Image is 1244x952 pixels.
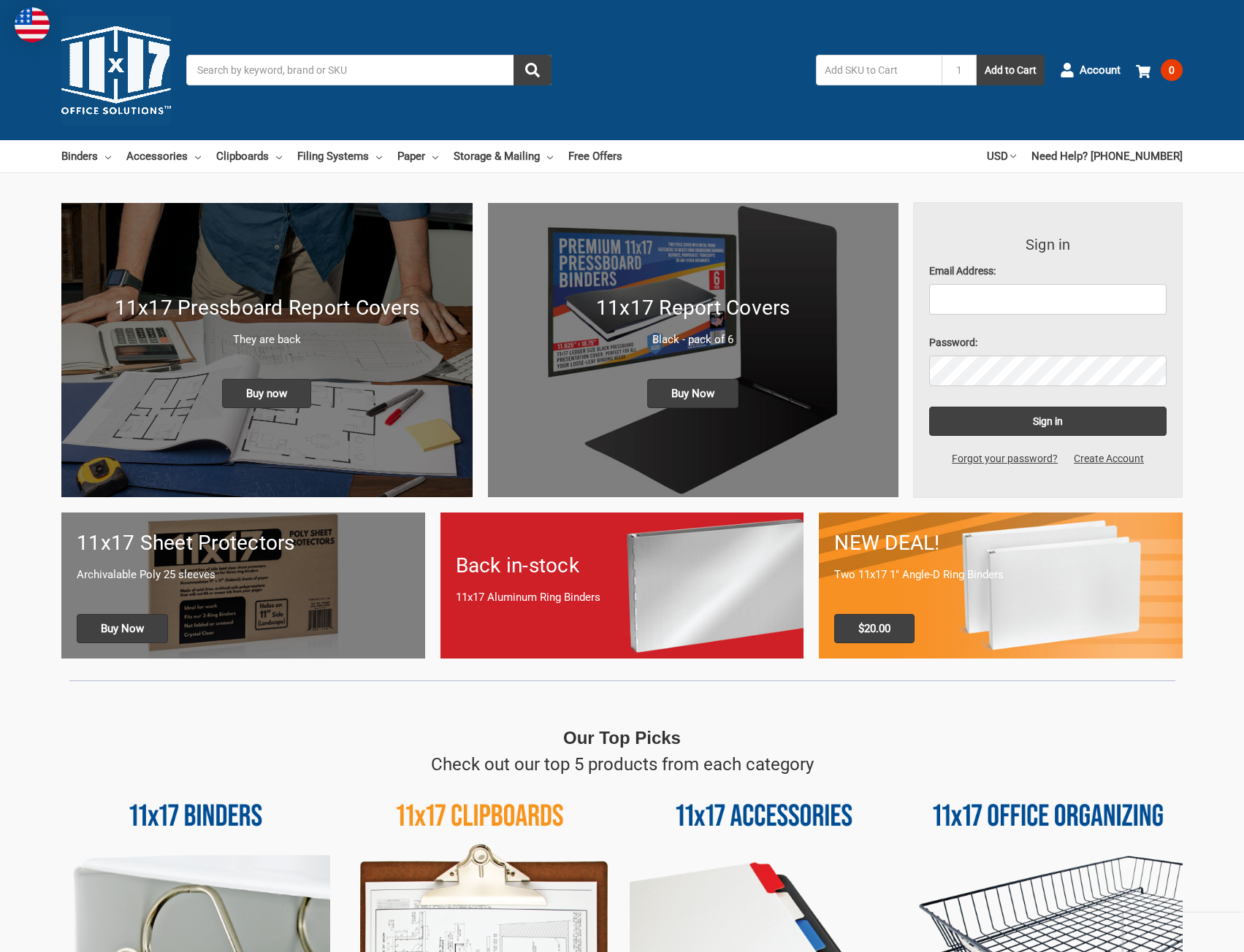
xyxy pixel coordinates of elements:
p: Archivalable Poly 25 sleeves [77,567,410,583]
a: Back in-stock 11x17 Aluminum Ring Binders [440,513,804,658]
a: Clipboards [216,140,282,172]
h1: Back in-stock [456,550,789,581]
span: Buy Now [77,614,168,643]
span: $20.00 [834,614,915,643]
a: Accessories [126,140,201,172]
a: Binders [61,140,111,172]
a: 11x17 sheet protectors 11x17 Sheet Protectors Archivalable Poly 25 sleeves Buy Now [61,513,425,658]
h3: Sign in [929,234,1167,256]
a: Paper [397,140,438,172]
h1: 11x17 Pressboard Report Covers [77,293,457,323]
a: Forgot your password? [944,451,1066,467]
label: Password: [929,335,1167,350]
a: Filing Systems [297,140,382,172]
p: Our Top Picks [563,725,681,751]
img: 11x17 Report Covers [488,203,899,497]
p: Black - pack of 6 [503,331,884,348]
h1: 11x17 Report Covers [503,293,884,323]
a: 11x17 Binder 2-pack only $20.00 NEW DEAL! Two 11x17 1" Angle-D Ring Binders $20.00 [819,513,1183,658]
p: 11x17 Aluminum Ring Binders [456,589,789,606]
a: Need Help? [PHONE_NUMBER] [1031,140,1183,172]
a: Create Account [1066,451,1152,467]
a: USD [987,140,1016,172]
span: Buy now [222,379,311,408]
input: Search by keyword, brand or SKU [186,55,552,85]
button: Add to Cart [977,55,1045,85]
p: They are back [77,331,457,348]
img: New 11x17 Pressboard Binders [61,203,473,497]
img: 11x17.com [61,15,171,125]
input: Sign in [929,407,1167,436]
label: Email Address: [929,264,1167,279]
a: 11x17 Report Covers 11x17 Report Covers Black - pack of 6 Buy Now [488,203,899,497]
a: Account [1060,51,1121,89]
span: Account [1080,62,1121,79]
span: Buy Now [647,379,739,408]
a: New 11x17 Pressboard Binders 11x17 Pressboard Report Covers They are back Buy now [61,203,473,497]
h1: 11x17 Sheet Protectors [77,528,410,558]
input: Add SKU to Cart [816,55,942,85]
a: Free Offers [568,140,622,172]
a: 0 [1136,51,1183,89]
iframe: Google Customer Reviews [1123,913,1244,952]
h1: NEW DEAL! [834,528,1167,558]
p: Two 11x17 1" Angle-D Ring Binders [834,567,1167,583]
span: 0 [1161,59,1183,81]
p: Check out our top 5 products from each category [431,751,814,778]
a: Storage & Mailing [454,140,553,172]
img: duty and tax information for United States [15,7,50,42]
